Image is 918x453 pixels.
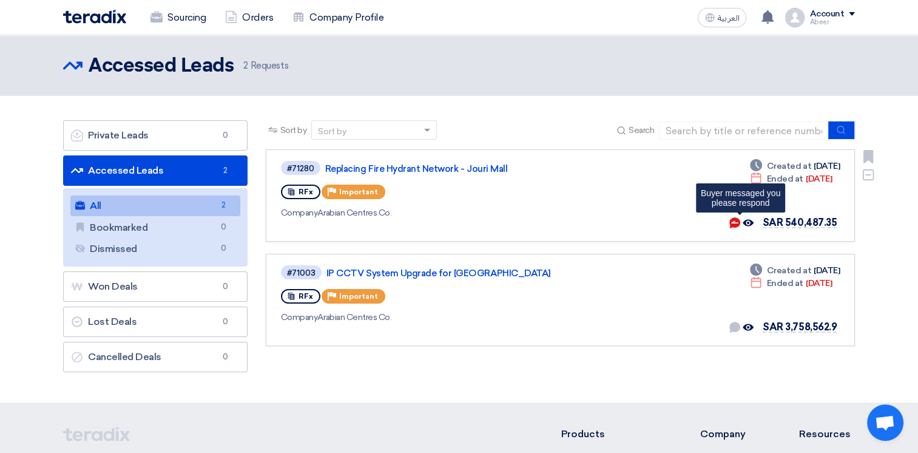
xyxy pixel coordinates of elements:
[750,277,832,290] div: [DATE]
[218,281,232,293] span: 0
[659,121,829,140] input: Search by title or reference number
[325,163,629,174] a: Replacing Fire Hydrant Network - Jouri Mall
[63,307,248,337] a: Lost Deals0
[799,427,855,441] li: Resources
[767,264,811,277] span: Created at
[339,292,378,301] span: Important
[70,239,240,259] a: Dismissed
[763,321,837,333] span: SAR 3,758,562.9
[141,4,215,31] a: Sourcing
[281,208,318,218] span: Company
[339,188,378,196] span: Important
[63,342,248,372] a: Cancelled Deals0
[629,124,654,137] span: Search
[63,10,126,24] img: Teradix logo
[216,242,231,255] span: 0
[318,125,346,138] div: Sort by
[326,268,630,279] a: IP CCTV System Upgrade for [GEOGRAPHIC_DATA]
[280,124,307,137] span: Sort by
[216,221,231,234] span: 0
[215,4,283,31] a: Orders
[767,160,811,172] span: Created at
[867,404,903,441] div: Open chat
[243,60,248,71] span: 2
[750,172,832,185] div: [DATE]
[216,199,231,212] span: 2
[750,160,840,172] div: [DATE]
[299,188,313,196] span: RFx
[700,427,763,441] li: Company
[70,196,240,216] a: All
[701,188,781,208] div: Buyer messaged you please respond
[243,59,288,73] span: Requests
[287,269,316,277] div: #71003
[299,292,313,301] span: RFx
[809,19,855,26] div: Abeer
[63,155,248,186] a: Accessed Leads2
[218,351,232,363] span: 0
[809,9,844,19] div: Account
[283,4,393,31] a: Company Profile
[218,129,232,141] span: 0
[561,427,664,441] li: Products
[89,54,234,78] h2: Accessed Leads
[717,14,739,22] span: العربية
[763,217,837,228] span: SAR 540,487.35
[63,120,248,151] a: Private Leads0
[750,264,840,277] div: [DATE]
[767,172,803,185] span: Ended at
[287,165,314,172] div: #71280
[218,316,232,328] span: 0
[63,271,248,302] a: Won Deals0
[767,277,803,290] span: Ended at
[281,312,318,322] span: Company
[281,206,631,219] div: Arabian Centres Co.
[785,8,805,27] img: profile_test.png
[281,311,632,324] div: Arabian Centres Co.
[218,165,232,177] span: 2
[698,8,746,27] button: العربية
[70,217,240,238] a: Bookmarked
